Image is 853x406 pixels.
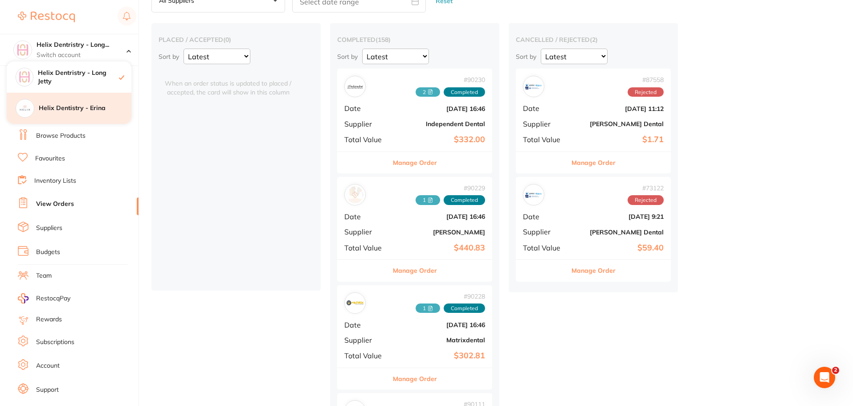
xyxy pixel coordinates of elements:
[159,53,179,61] p: Sort by
[36,315,62,324] a: Rewards
[396,229,485,236] b: [PERSON_NAME]
[36,248,60,257] a: Budgets
[35,154,65,163] a: Favourites
[523,135,567,144] span: Total Value
[525,186,542,203] img: Erskine Dental
[337,36,492,44] h2: completed ( 158 )
[347,186,363,203] img: Henry Schein Halas
[444,195,485,205] span: Completed
[396,135,485,144] b: $332.00
[575,213,664,220] b: [DATE] 9:21
[575,229,664,236] b: [PERSON_NAME] Dental
[525,78,542,95] img: Erskine Dental
[628,185,664,192] span: # 73122
[38,69,119,86] h4: Helix Dentristry - Long Jetty
[18,293,70,303] a: RestocqPay
[18,293,29,303] img: RestocqPay
[18,12,75,22] img: Restocq Logo
[393,368,437,390] button: Manage Order
[444,87,485,97] span: Completed
[516,53,536,61] p: Sort by
[36,385,59,394] a: Support
[159,69,298,97] span: When an order status is updated to placed / accepted, the card will show in this column
[36,294,70,303] span: RestocqPay
[523,213,567,221] span: Date
[416,87,440,97] span: Received
[344,352,389,360] span: Total Value
[575,120,664,127] b: [PERSON_NAME] Dental
[37,41,127,49] h4: Helix Dentristry - Long Jetty
[444,303,485,313] span: Completed
[523,104,567,112] span: Date
[516,36,671,44] h2: cancelled / rejected ( 2 )
[628,87,664,97] span: Rejected
[393,152,437,173] button: Manage Order
[396,105,485,112] b: [DATE] 16:46
[396,120,485,127] b: Independent Dental
[571,152,616,173] button: Manage Order
[347,295,363,312] img: Matrixdental
[396,243,485,253] b: $440.83
[337,53,358,61] p: Sort by
[396,213,485,220] b: [DATE] 16:46
[159,36,314,44] h2: placed / accepted ( 0 )
[16,99,34,117] img: Helix Dentistry - Erina
[344,104,389,112] span: Date
[344,120,389,128] span: Supplier
[416,293,485,300] span: # 90228
[416,76,485,83] span: # 90230
[396,321,485,328] b: [DATE] 16:46
[14,41,32,59] img: Helix Dentristry - Long Jetty
[37,51,127,60] p: Switch account
[344,228,389,236] span: Supplier
[36,200,74,209] a: View Orders
[16,68,33,85] img: Helix Dentristry - Long Jetty
[36,338,74,347] a: Subscriptions
[39,104,131,113] h4: Helix Dentistry - Erina
[416,185,485,192] span: # 90229
[344,321,389,329] span: Date
[36,361,60,370] a: Account
[814,367,835,388] iframe: Intercom live chat
[416,303,440,313] span: Received
[34,176,76,185] a: Inventory Lists
[575,243,664,253] b: $59.40
[344,244,389,252] span: Total Value
[36,271,52,280] a: Team
[396,336,485,344] b: Matrixdental
[523,244,567,252] span: Total Value
[416,195,440,205] span: Received
[832,367,839,374] span: 2
[571,260,616,281] button: Manage Order
[393,260,437,281] button: Manage Order
[36,131,86,140] a: Browse Products
[523,120,567,128] span: Supplier
[575,135,664,144] b: $1.71
[523,228,567,236] span: Supplier
[344,135,389,144] span: Total Value
[344,213,389,221] span: Date
[36,224,62,233] a: Suppliers
[628,195,664,205] span: Rejected
[344,336,389,344] span: Supplier
[396,351,485,361] b: $302.81
[628,76,664,83] span: # 87558
[347,78,363,95] img: Independent Dental
[575,105,664,112] b: [DATE] 11:12
[18,7,75,27] a: Restocq Logo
